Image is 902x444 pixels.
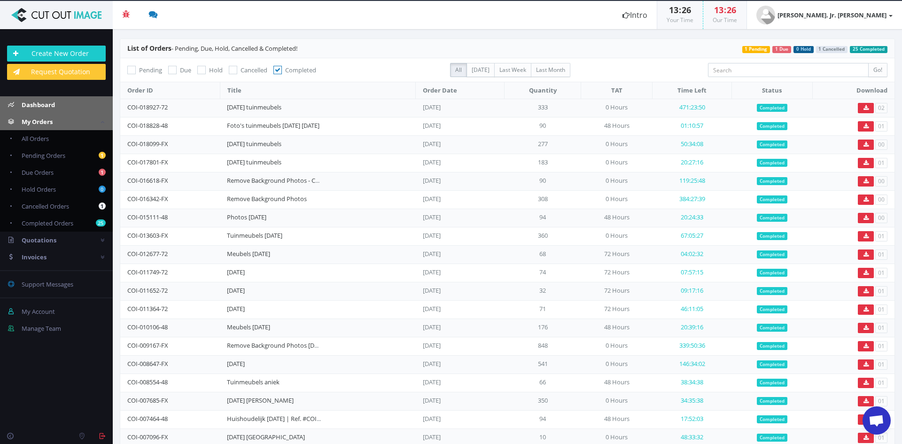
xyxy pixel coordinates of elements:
[757,140,787,149] span: Completed
[504,227,581,245] td: 360
[812,82,894,99] th: Download
[227,414,358,423] a: Huishoudelijk [DATE] | Ref. #COI-QR-000895-FX
[581,337,653,355] td: 0 Hours
[22,202,69,210] span: Cancelled Orders
[678,4,682,16] span: :
[504,319,581,337] td: 176
[416,410,505,428] td: [DATE]
[241,66,267,74] span: Cancelled
[757,159,787,167] span: Completed
[127,304,168,313] a: COI-011364-72
[757,269,787,277] span: Completed
[653,355,732,374] td: 146:34:02
[653,135,732,154] td: 50:34:08
[416,392,505,410] td: [DATE]
[504,209,581,227] td: 94
[581,355,653,374] td: 0 Hours
[127,44,171,53] span: List of Orders
[581,227,653,245] td: 0 Hours
[22,101,55,109] span: Dashboard
[99,152,106,159] b: 1
[416,337,505,355] td: [DATE]
[581,410,653,428] td: 48 Hours
[653,245,732,264] td: 04:02:32
[504,245,581,264] td: 68
[127,396,168,405] a: COI-007685-FX
[504,172,581,190] td: 90
[180,66,191,74] span: Due
[127,249,168,258] a: COI-012677-72
[581,99,653,117] td: 0 Hours
[504,374,581,392] td: 66
[127,378,168,386] a: COI-008554-48
[416,355,505,374] td: [DATE]
[227,103,281,111] a: [DATE] tuinmeubels
[653,410,732,428] td: 17:52:03
[227,286,245,295] a: [DATE]
[127,44,297,53] span: - Pending, Due, Hold, Cancelled & Completed!
[127,195,168,203] a: COI-016342-FX
[416,264,505,282] td: [DATE]
[669,4,678,16] span: 13
[7,46,106,62] a: Create New Order
[227,341,326,350] a: Remove Background Photos [DATE]
[416,154,505,172] td: [DATE]
[757,104,787,112] span: Completed
[581,209,653,227] td: 48 Hours
[227,213,266,221] a: Photos [DATE]
[127,414,168,423] a: COI-007464-48
[581,392,653,410] td: 0 Hours
[22,307,55,316] span: My Account
[757,415,787,424] span: Completed
[416,135,505,154] td: [DATE]
[581,245,653,264] td: 72 Hours
[416,227,505,245] td: [DATE]
[816,46,848,53] span: 1 Cancelled
[450,63,467,77] label: All
[757,324,787,332] span: Completed
[742,46,770,53] span: 1 Pending
[868,63,887,77] input: Go!
[581,190,653,209] td: 0 Hours
[731,82,812,99] th: Status
[667,16,693,24] small: Your Time
[581,282,653,300] td: 72 Hours
[613,1,657,29] a: Intro
[504,117,581,135] td: 90
[22,253,47,261] span: Invoices
[757,232,787,241] span: Completed
[22,151,65,160] span: Pending Orders
[653,99,732,117] td: 471:23:50
[653,337,732,355] td: 339:50:36
[416,282,505,300] td: [DATE]
[220,82,416,99] th: Title
[416,99,505,117] td: [DATE]
[504,355,581,374] td: 541
[416,82,505,99] th: Order Date
[127,323,168,331] a: COI-010106-48
[127,268,168,276] a: COI-011749-72
[7,8,106,22] img: Cut Out Image
[863,406,891,435] a: Open de chat
[467,63,495,77] label: [DATE]
[127,231,168,240] a: COI-013603-FX
[772,46,791,53] span: 1 Due
[757,434,787,442] span: Completed
[581,319,653,337] td: 48 Hours
[653,190,732,209] td: 384:27:39
[227,323,270,331] a: Meubels [DATE]
[127,213,168,221] a: COI-015111-48
[757,287,787,296] span: Completed
[227,176,326,185] a: Remove Background Photos - Chair
[714,4,723,16] span: 13
[713,16,737,24] small: Our Time
[581,117,653,135] td: 48 Hours
[22,185,56,194] span: Hold Orders
[227,304,245,313] a: [DATE]
[416,190,505,209] td: [DATE]
[227,158,281,166] a: [DATE] tuinmeubels
[581,82,653,99] th: TAT
[727,4,736,16] span: 26
[127,121,168,130] a: COI-018828-48
[504,264,581,282] td: 74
